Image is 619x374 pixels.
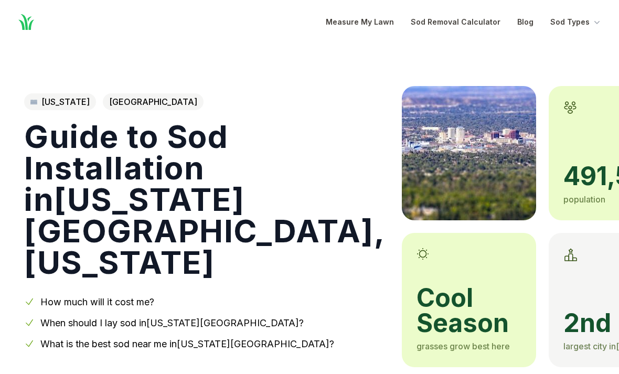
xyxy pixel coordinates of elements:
[24,121,385,278] h1: Guide to Sod Installation in [US_STATE][GEOGRAPHIC_DATA] , [US_STATE]
[40,296,154,307] a: How much will it cost me?
[24,93,96,110] a: [US_STATE]
[417,341,510,351] span: grasses grow best here
[30,100,37,104] img: Colorado state outline
[417,285,521,336] span: cool season
[326,16,394,28] a: Measure My Lawn
[402,86,536,220] img: A picture of Colorado Springs
[40,317,304,328] a: When should I lay sod in[US_STATE][GEOGRAPHIC_DATA]?
[563,194,605,205] span: population
[550,16,602,28] button: Sod Types
[103,93,204,110] span: [GEOGRAPHIC_DATA]
[40,338,334,349] a: What is the best sod near me in[US_STATE][GEOGRAPHIC_DATA]?
[517,16,533,28] a: Blog
[411,16,500,28] a: Sod Removal Calculator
